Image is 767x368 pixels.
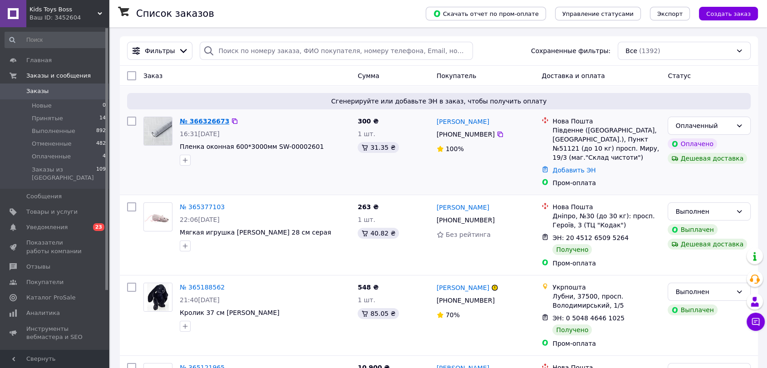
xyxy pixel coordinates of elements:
[552,126,660,162] div: Південне ([GEOGRAPHIC_DATA], [GEOGRAPHIC_DATA].), Пункт №51121 (до 10 кг) просп. Миру, 19/3 (маг....
[446,311,460,319] span: 70%
[437,131,495,138] span: [PHONE_NUMBER]
[144,117,172,145] img: Фото товару
[625,46,637,55] span: Все
[668,138,717,149] div: Оплачено
[675,206,732,216] div: Выполнен
[32,127,75,135] span: Выполненные
[93,223,104,231] span: 23
[131,97,747,106] span: Сгенерируйте или добавьте ЭН в заказ, чтобы получить оплату
[552,292,660,310] div: Лубни, 37500, просп. Володимирський, 1/5
[26,294,75,302] span: Каталог ProSale
[180,143,324,150] span: Пленка оконная 600*3000мм SW-00002601
[26,208,78,216] span: Товары и услуги
[180,118,229,125] a: № 366326673
[552,211,660,230] div: Дніпро, №30 (до 30 кг): просп. Героїв, 3 (ТЦ "Кодак")
[358,228,399,239] div: 40.82 ₴
[144,208,172,226] img: Фото товару
[29,14,109,22] div: Ваш ID: 3452604
[699,7,758,20] button: Создать заказ
[180,309,280,316] a: Кролик 37 см [PERSON_NAME]
[358,284,379,291] span: 548 ₴
[26,325,84,341] span: Инструменты вебмастера и SEO
[99,114,106,123] span: 14
[552,167,595,174] a: Добавить ЭН
[143,202,172,231] a: Фото товару
[675,287,732,297] div: Выполнен
[437,72,477,79] span: Покупатель
[32,102,52,110] span: Новые
[144,283,172,311] img: Фото товару
[26,348,84,365] span: Управление сайтом
[26,72,91,80] span: Заказы и сообщения
[433,10,539,18] span: Скачать отчет по пром-оплате
[552,259,660,268] div: Пром-оплата
[668,304,717,315] div: Выплачен
[200,42,473,60] input: Поиск по номеру заказа, ФИО покупателя, номеру телефона, Email, номеру накладной
[32,114,63,123] span: Принятые
[26,263,50,271] span: Отзывы
[668,72,691,79] span: Статус
[552,314,624,322] span: ЭН: 0 5048 4646 1025
[552,339,660,348] div: Пром-оплата
[103,102,106,110] span: 0
[180,284,225,291] a: № 365188562
[32,140,71,148] span: Отмененные
[552,178,660,187] div: Пром-оплата
[552,117,660,126] div: Нова Пошта
[358,296,375,304] span: 1 шт.
[747,313,765,331] button: Чат с покупателем
[143,117,172,146] a: Фото товару
[437,216,495,224] span: [PHONE_NUMBER]
[358,203,379,211] span: 263 ₴
[145,46,175,55] span: Фильтры
[143,72,162,79] span: Заказ
[675,121,732,131] div: Оплаченный
[26,192,62,201] span: Сообщения
[143,283,172,312] a: Фото товару
[5,32,107,48] input: Поиск
[541,72,605,79] span: Доставка и оплата
[531,46,610,55] span: Сохраненные фильтры:
[639,47,660,54] span: (1392)
[446,145,464,152] span: 100%
[26,87,49,95] span: Заказы
[552,324,592,335] div: Получено
[358,130,375,137] span: 1 шт.
[668,224,717,235] div: Выплачен
[29,5,98,14] span: Kids Toys Boss
[180,296,220,304] span: 21:40[DATE]
[668,153,747,164] div: Дешевая доставка
[180,203,225,211] a: № 365377103
[552,244,592,255] div: Получено
[657,10,683,17] span: Экспорт
[32,166,96,182] span: Заказы из [GEOGRAPHIC_DATA]
[26,278,64,286] span: Покупатели
[103,152,106,161] span: 4
[426,7,546,20] button: Скачать отчет по пром-оплате
[555,7,641,20] button: Управление статусами
[180,229,331,236] a: Мягкая игрушка [PERSON_NAME] 28 см серая
[437,203,489,212] a: [PERSON_NAME]
[552,202,660,211] div: Нова Пошта
[446,231,491,238] span: Без рейтинга
[706,10,751,17] span: Создать заказ
[26,239,84,255] span: Показатели работы компании
[32,152,71,161] span: Оплаченные
[437,117,489,126] a: [PERSON_NAME]
[358,142,399,153] div: 31.35 ₴
[180,130,220,137] span: 16:31[DATE]
[358,216,375,223] span: 1 шт.
[562,10,634,17] span: Управление статусами
[358,72,379,79] span: Сумма
[26,56,52,64] span: Главная
[437,297,495,304] span: [PHONE_NUMBER]
[358,118,379,125] span: 300 ₴
[552,234,629,241] span: ЭН: 20 4512 6509 5264
[358,308,399,319] div: 85.05 ₴
[96,140,106,148] span: 482
[96,127,106,135] span: 892
[96,166,106,182] span: 109
[26,223,68,231] span: Уведомления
